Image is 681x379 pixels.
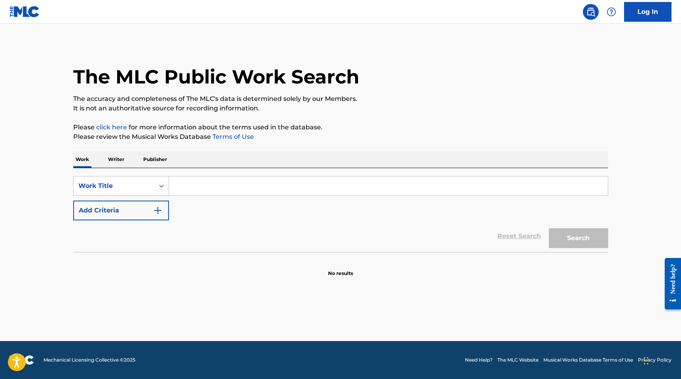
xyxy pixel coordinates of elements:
p: Writer [106,151,127,168]
a: The MLC Website [497,356,539,364]
a: Need Help? [465,356,493,364]
p: No results [328,260,353,277]
h1: The MLC Public Work Search [73,65,359,89]
div: Help [603,4,619,20]
a: Log In [624,2,672,22]
a: Terms of Use [211,133,254,140]
a: Musical Works Database Terms of Use [543,356,633,364]
a: Public Search [583,4,599,20]
p: It is not an authoritative source for recording information. [73,104,608,113]
p: Please for more information about the terms used in the database. [73,123,608,132]
iframe: Chat Widget [641,341,681,379]
div: Drag [644,349,649,373]
p: The accuracy and completeness of The MLC's data is determined solely by our Members. [73,94,608,104]
span: Mechanical Licensing Collective © 2025 [44,356,135,364]
img: help [607,7,616,17]
a: click here [96,123,127,131]
a: Privacy Policy [638,356,672,364]
img: MLC Logo [9,6,40,17]
p: Work [73,151,91,168]
form: Search Form [73,176,608,252]
img: logo [9,355,34,365]
p: Please review the Musical Works Database [73,132,608,142]
img: search [586,7,596,17]
p: Publisher [141,151,169,168]
button: Add Criteria [73,201,169,220]
iframe: Resource Center [659,252,681,316]
div: Work Title [78,181,150,191]
img: 9d2ae6d4665cec9f34b9.svg [153,206,163,215]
